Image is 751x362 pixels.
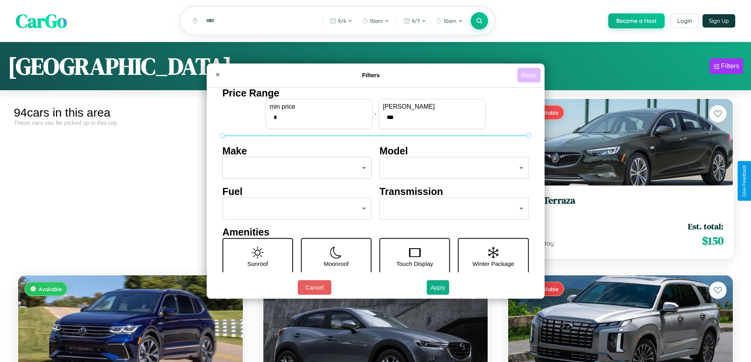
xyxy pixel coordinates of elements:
button: Sign Up [703,14,735,28]
div: Give Feedback [742,165,747,197]
span: 10am [370,18,383,24]
h4: Amenities [222,226,529,238]
p: Touch Display [396,258,433,269]
h4: Price Range [222,87,529,99]
span: CarGo [16,8,67,34]
button: Become a Host [608,13,665,28]
span: Available [39,286,62,292]
button: Reset [517,68,540,82]
p: - [375,108,376,119]
a: Buick Terraza2020 [518,195,723,214]
h4: Filters [225,72,517,78]
label: min price [270,103,368,110]
span: 10am [444,18,457,24]
h3: Buick Terraza [518,195,723,206]
p: Winter Package [473,258,514,269]
p: Moonroof [324,258,348,269]
div: These cars can be picked up in this city. [14,119,247,126]
h4: Fuel [222,186,372,197]
p: Sunroof [247,258,268,269]
button: Login [671,14,699,28]
button: 9/6 [326,15,356,27]
button: Cancel [298,280,331,295]
button: Apply [427,280,449,295]
label: [PERSON_NAME] [383,103,481,110]
button: 10am [432,15,467,27]
h4: Make [222,145,372,157]
span: $ 150 [702,233,723,249]
span: / day [537,239,554,247]
h4: Model [380,145,529,157]
button: 9/7 [400,15,430,27]
div: Filters [721,62,739,70]
span: Est. total: [688,221,723,232]
span: 9 / 6 [338,18,346,24]
button: Filters [710,58,743,74]
span: 9 / 7 [412,18,420,24]
h1: [GEOGRAPHIC_DATA] [8,50,232,82]
button: 10am [358,15,393,27]
h4: Transmission [380,186,529,197]
div: 94 cars in this area [14,106,247,119]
